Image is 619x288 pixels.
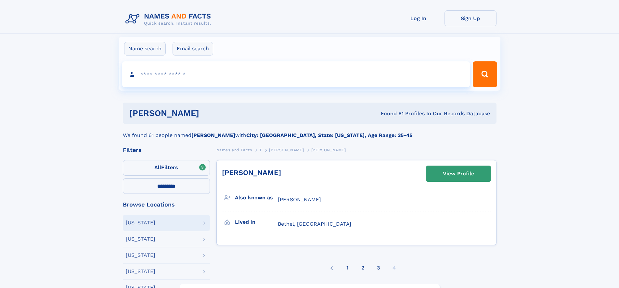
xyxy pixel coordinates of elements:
[191,132,235,138] b: [PERSON_NAME]
[393,259,396,276] div: 4
[122,61,470,87] input: search input
[377,259,380,276] a: 3
[235,217,278,228] h3: Lived in
[269,148,304,152] span: [PERSON_NAME]
[123,124,496,139] div: We found 61 people named with .
[311,148,346,152] span: [PERSON_NAME]
[246,132,412,138] b: City: [GEOGRAPHIC_DATA], State: [US_STATE], Age Range: 35-45
[123,160,210,176] label: Filters
[328,259,336,276] a: Previous
[278,196,321,203] span: [PERSON_NAME]
[278,221,351,227] span: Bethel, [GEOGRAPHIC_DATA]
[290,110,490,117] div: Found 61 Profiles In Our Records Database
[124,42,166,56] label: Name search
[235,192,278,203] h3: Also known as
[123,10,216,28] img: Logo Names and Facts
[393,10,445,26] a: Log In
[126,220,155,225] div: [US_STATE]
[426,166,491,182] a: View Profile
[259,148,262,152] span: T
[222,169,281,177] a: [PERSON_NAME]
[269,146,304,154] a: [PERSON_NAME]
[173,42,213,56] label: Email search
[126,269,155,274] div: [US_STATE]
[154,164,161,170] span: All
[443,166,474,181] div: View Profile
[216,146,252,154] a: Names and Facts
[126,236,155,242] div: [US_STATE]
[361,259,364,276] a: 2
[123,147,210,153] div: Filters
[445,10,496,26] a: Sign Up
[126,253,155,258] div: [US_STATE]
[123,202,210,207] div: Browse Locations
[259,146,262,154] a: T
[129,109,290,117] h1: [PERSON_NAME]
[346,259,348,276] a: 1
[473,61,497,87] button: Search Button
